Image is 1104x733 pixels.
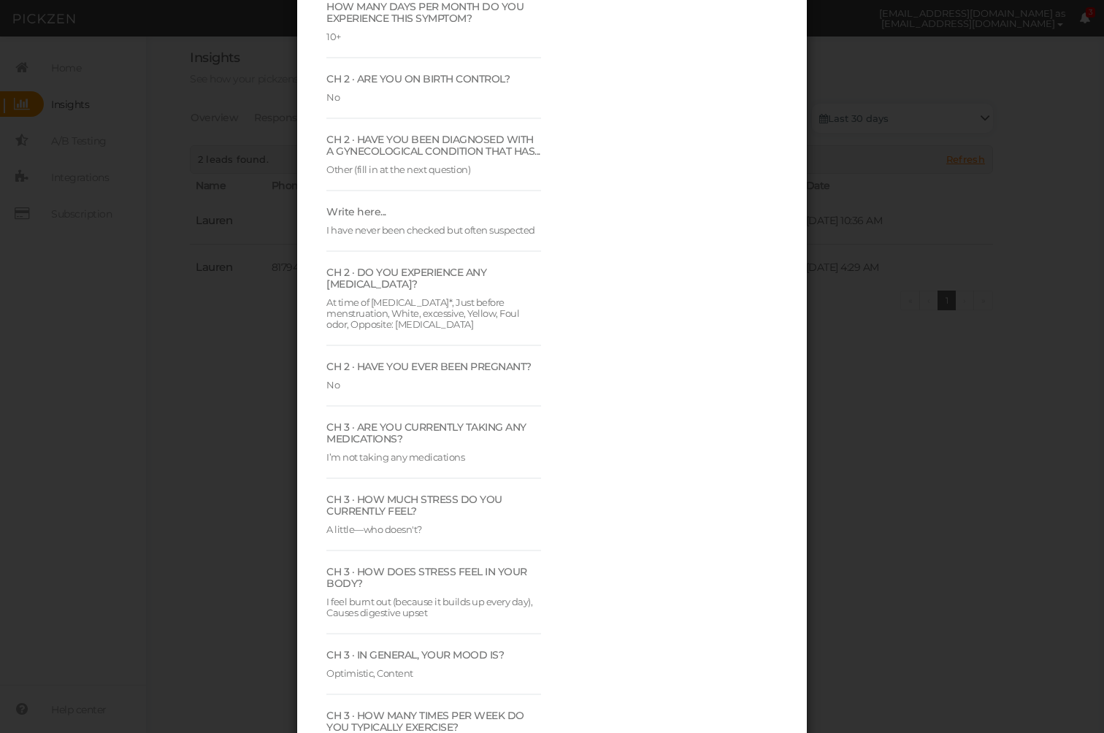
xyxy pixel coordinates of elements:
div: CH 3 · ARE YOU CURRENTLY TAKING ANY MEDICATIONS? [326,421,541,445]
div: I have never been checked but often suspected [326,218,541,236]
div: At time of [MEDICAL_DATA]*, Just before menstruation, White, excessive, Yellow, Foul odor, Opposi... [326,290,541,330]
div: A little—who doesn't? [326,517,541,535]
div: Write here... [326,206,541,218]
div: Other (fill in at the next question) [326,157,541,175]
div: CH 3 · IN GENERAL, YOUR MOOD IS? [326,649,541,661]
div: CH 2 · HAVE YOU BEEN DIAGNOSED WITH A GYNECOLOGICAL CONDITION THAT HAS... [326,134,541,157]
div: 10+ [326,24,541,42]
div: No [326,85,541,103]
div: CH 2 · DO YOU EXPERIENCE ANY [MEDICAL_DATA]? [326,266,541,290]
div: CH 2 · ARE YOU ON BIRTH CONTROL? [326,73,541,85]
div: CH 3 · HOW MUCH STRESS DO YOU CURRENTLY FEEL? [326,494,541,517]
div: Optimistic, Content [326,661,541,679]
div: CH 3 · HOW MANY TIMES PER WEEK DO YOU TYPICALLY EXERCISE? [326,710,541,733]
div: HOW MANY DAYS PER MONTH DO YOU EXPERIENCE THIS SYMPTOM? [326,1,541,24]
div: CH 2 · HAVE YOU EVER BEEN PREGNANT? [326,361,541,372]
div: No [326,372,541,391]
div: I feel burnt out (because it builds up every day), Causes digestive upset [326,589,541,618]
div: CH 3 · HOW DOES STRESS FEEL IN YOUR BODY? [326,566,541,589]
div: I’m not taking any medications [326,445,541,463]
